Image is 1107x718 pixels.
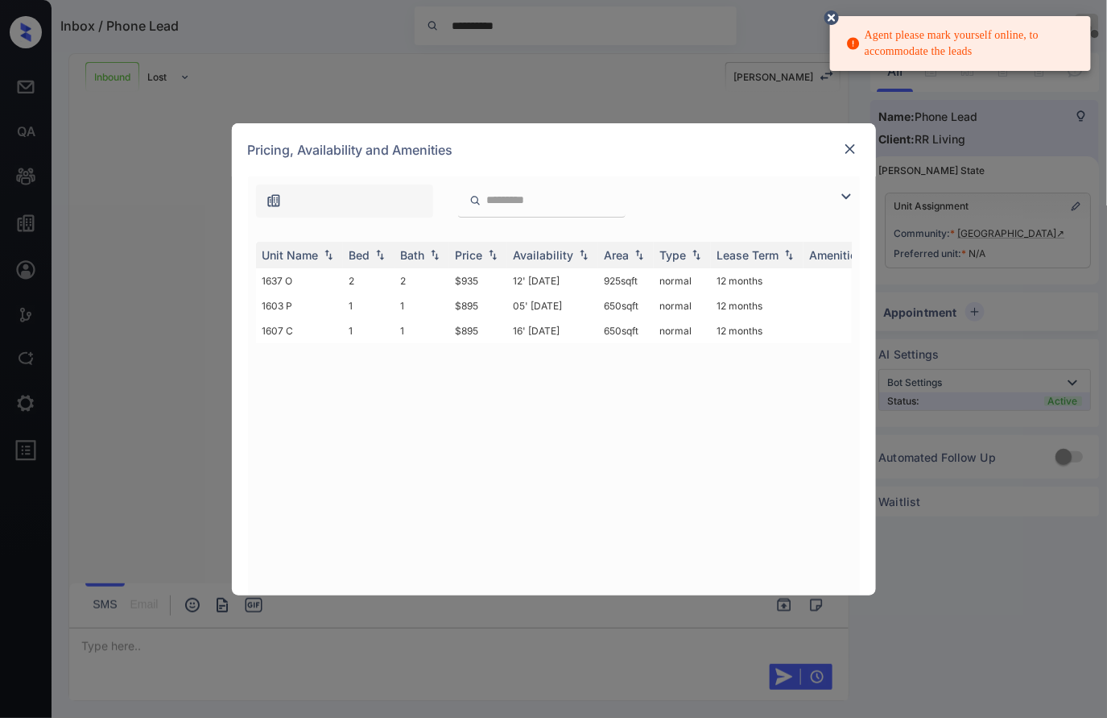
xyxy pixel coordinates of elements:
td: normal [654,268,711,293]
img: icon-zuma [836,187,856,206]
td: 650 sqft [598,293,654,318]
img: icon-zuma [266,193,282,209]
td: 1 [394,293,449,318]
img: sorting [485,249,501,260]
td: 2 [394,268,449,293]
div: Type [660,248,687,262]
div: Price [456,248,483,262]
td: 1 [343,293,394,318]
div: Area [605,248,630,262]
img: sorting [781,249,797,260]
td: 12 months [711,268,803,293]
img: sorting [320,249,337,260]
img: sorting [688,249,704,260]
div: Pricing, Availability and Amenities [232,123,876,176]
div: Agent please mark yourself online, to accommodate the leads [846,21,1078,66]
td: 12' [DATE] [507,268,598,293]
div: Availability [514,248,574,262]
td: $935 [449,268,507,293]
td: 2 [343,268,394,293]
td: 16' [DATE] [507,318,598,343]
img: icon-zuma [469,193,481,208]
div: Lease Term [717,248,779,262]
td: 1637 O [256,268,343,293]
img: sorting [576,249,592,260]
div: Amenities [810,248,864,262]
td: 650 sqft [598,318,654,343]
td: 05' [DATE] [507,293,598,318]
td: normal [654,318,711,343]
td: 925 sqft [598,268,654,293]
td: $895 [449,318,507,343]
td: 1 [394,318,449,343]
td: $895 [449,293,507,318]
img: sorting [427,249,443,260]
img: sorting [372,249,388,260]
td: 1607 C [256,318,343,343]
td: 12 months [711,293,803,318]
img: close [842,141,858,157]
div: Bath [401,248,425,262]
div: Unit Name [262,248,319,262]
td: 1603 P [256,293,343,318]
td: normal [654,293,711,318]
img: sorting [631,249,647,260]
div: Bed [349,248,370,262]
td: 1 [343,318,394,343]
td: 12 months [711,318,803,343]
